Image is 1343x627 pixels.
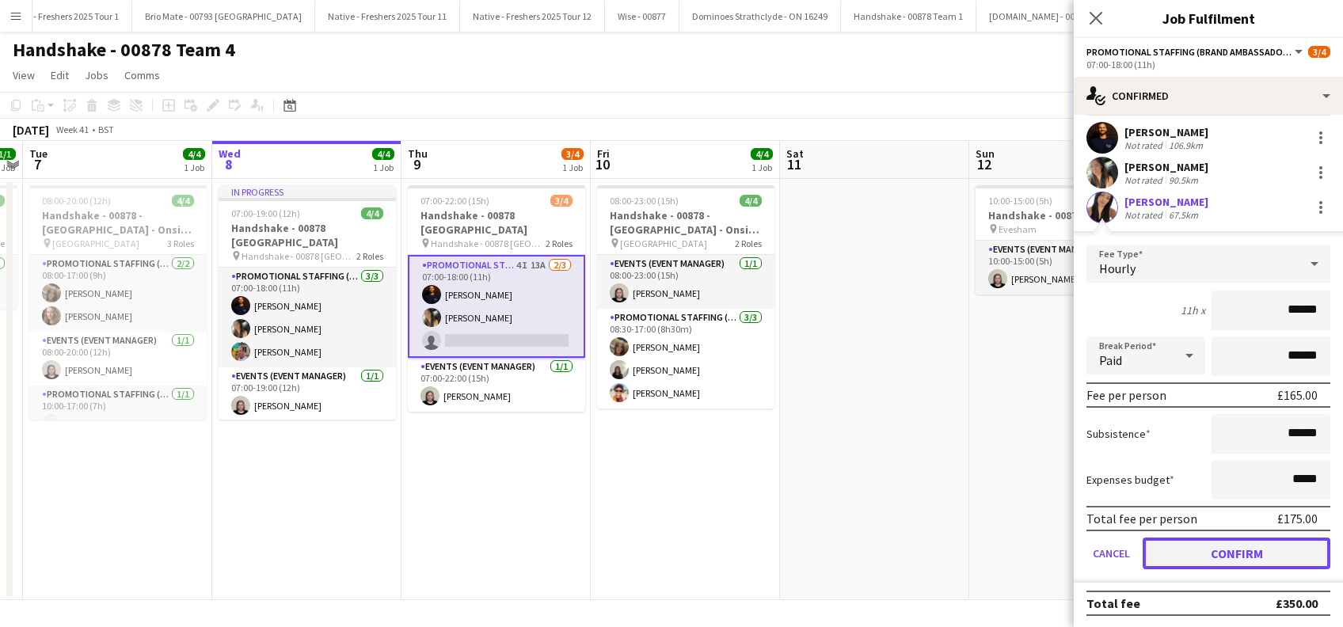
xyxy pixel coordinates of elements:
[1086,46,1292,58] span: Promotional Staffing (Brand Ambassadors)
[408,255,585,358] app-card-role: Promotional Staffing (Brand Ambassadors)4I13A2/307:00-18:00 (11h)[PERSON_NAME][PERSON_NAME]
[13,38,235,62] h1: Handshake - 00878 Team 4
[1143,538,1330,569] button: Confirm
[1166,174,1201,186] div: 90.5km
[219,185,396,420] app-job-card: In progress07:00-19:00 (12h)4/4Handshake - 00878 [GEOGRAPHIC_DATA] Handshake - 00878 [GEOGRAPHIC_...
[1086,538,1136,569] button: Cancel
[597,208,774,237] h3: Handshake - 00878 - [GEOGRAPHIC_DATA] - Onsite Day
[219,268,396,367] app-card-role: Promotional Staffing (Brand Ambassadors)3/307:00-18:00 (11h)[PERSON_NAME][PERSON_NAME][PERSON_NAME]
[51,68,69,82] span: Edit
[29,146,48,161] span: Tue
[1086,59,1330,70] div: 07:00-18:00 (11h)
[1074,77,1343,115] div: Confirmed
[1166,139,1206,151] div: 106.9km
[219,221,396,249] h3: Handshake - 00878 [GEOGRAPHIC_DATA]
[1277,511,1318,526] div: £175.00
[1074,8,1343,28] h3: Job Fulfilment
[561,148,584,160] span: 3/4
[1124,195,1208,209] div: [PERSON_NAME]
[740,195,762,207] span: 4/4
[1308,46,1330,58] span: 3/4
[44,65,75,85] a: Edit
[372,148,394,160] span: 4/4
[98,123,114,135] div: BST
[597,255,774,309] app-card-role: Events (Event Manager)1/108:00-23:00 (15h)[PERSON_NAME]
[841,1,976,32] button: Handshake - 00878 Team 1
[1124,209,1166,221] div: Not rated
[784,155,804,173] span: 11
[1086,427,1151,441] label: Subsistence
[1099,260,1136,276] span: Hourly
[315,1,460,32] button: Native - Freshers 2025 Tour 11
[1124,160,1208,174] div: [PERSON_NAME]
[976,241,1153,294] app-card-role: Events (Event Manager)1/110:00-15:00 (5h)[PERSON_NAME]
[988,195,1052,207] span: 10:00-15:00 (5h)
[1086,473,1174,487] label: Expenses budget
[231,207,300,219] span: 07:00-19:00 (12h)
[408,208,585,237] h3: Handshake - 00878 [GEOGRAPHIC_DATA]
[597,309,774,408] app-card-role: Promotional Staffing (Brand Ambassadors)3/308:30-17:00 (8h30m)[PERSON_NAME][PERSON_NAME][PERSON_N...
[1124,139,1166,151] div: Not rated
[29,185,207,420] app-job-card: 08:00-20:00 (12h)4/4Handshake - 00878 - [GEOGRAPHIC_DATA] - Onsite Day [GEOGRAPHIC_DATA]3 RolesPr...
[78,65,115,85] a: Jobs
[408,358,585,412] app-card-role: Events (Event Manager)1/107:00-22:00 (15h)[PERSON_NAME]
[999,223,1037,235] span: Evesham
[405,155,428,173] span: 9
[52,237,139,249] span: [GEOGRAPHIC_DATA]
[1099,352,1122,368] span: Paid
[132,1,315,32] button: Brio Mate - 00793 [GEOGRAPHIC_DATA]
[597,146,610,161] span: Fri
[1166,209,1201,221] div: 67.5km
[219,185,396,198] div: In progress
[597,185,774,408] app-job-card: 08:00-23:00 (15h)4/4Handshake - 00878 - [GEOGRAPHIC_DATA] - Onsite Day [GEOGRAPHIC_DATA]2 RolesEv...
[751,161,772,173] div: 1 Job
[786,146,804,161] span: Sat
[620,237,707,249] span: [GEOGRAPHIC_DATA]
[1086,595,1140,611] div: Total fee
[610,195,679,207] span: 08:00-23:00 (15h)
[679,1,841,32] button: Dominoes Strathclyde - ON 16249
[976,185,1153,294] app-job-card: 10:00-15:00 (5h)1/1Handshake - 00878 Travel Day Evesham1 RoleEvents (Event Manager)1/110:00-15:00...
[13,122,49,138] div: [DATE]
[85,68,108,82] span: Jobs
[431,237,546,249] span: Handshake - 00878 [GEOGRAPHIC_DATA]
[118,65,166,85] a: Comms
[1086,46,1305,58] button: Promotional Staffing (Brand Ambassadors)
[13,68,35,82] span: View
[124,68,160,82] span: Comms
[29,332,207,386] app-card-role: Events (Event Manager)1/108:00-20:00 (12h)[PERSON_NAME]
[562,161,583,173] div: 1 Job
[1124,174,1166,186] div: Not rated
[408,185,585,412] app-job-card: 07:00-22:00 (15h)3/4Handshake - 00878 [GEOGRAPHIC_DATA] Handshake - 00878 [GEOGRAPHIC_DATA]2 Role...
[408,146,428,161] span: Thu
[976,208,1153,222] h3: Handshake - 00878 Travel Day
[6,65,41,85] a: View
[242,250,356,262] span: Handshake - 00878 [GEOGRAPHIC_DATA]
[1086,387,1166,403] div: Fee per person
[1181,303,1205,317] div: 11h x
[976,1,1144,32] button: [DOMAIN_NAME] - 00879 ON-16211
[546,237,573,249] span: 2 Roles
[29,255,207,332] app-card-role: Promotional Staffing (Brand Ambassadors)2/208:00-17:00 (9h)[PERSON_NAME][PERSON_NAME]
[356,250,383,262] span: 2 Roles
[1276,595,1318,611] div: £350.00
[420,195,489,207] span: 07:00-22:00 (15h)
[42,195,111,207] span: 08:00-20:00 (12h)
[183,148,205,160] span: 4/4
[973,155,995,173] span: 12
[1086,511,1197,526] div: Total fee per person
[216,155,241,173] span: 8
[976,146,995,161] span: Sun
[27,155,48,173] span: 7
[460,1,605,32] button: Native - Freshers 2025 Tour 12
[1277,387,1318,403] div: £165.00
[29,208,207,237] h3: Handshake - 00878 - [GEOGRAPHIC_DATA] - Onsite Day
[52,123,92,135] span: Week 41
[1124,125,1208,139] div: [PERSON_NAME]
[29,386,207,439] app-card-role: Promotional Staffing (Brand Ambassadors)1/110:00-17:00 (7h)[PERSON_NAME]
[167,237,194,249] span: 3 Roles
